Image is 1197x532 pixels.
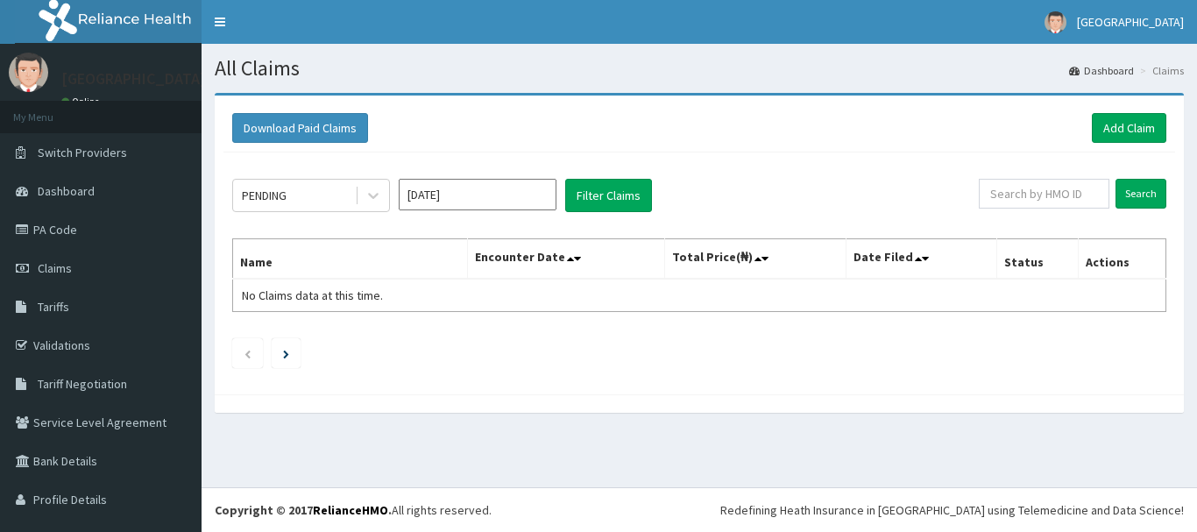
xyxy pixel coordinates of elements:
[242,187,287,204] div: PENDING
[38,299,69,315] span: Tariffs
[1077,14,1184,30] span: [GEOGRAPHIC_DATA]
[215,57,1184,80] h1: All Claims
[38,145,127,160] span: Switch Providers
[9,53,48,92] img: User Image
[244,345,251,361] a: Previous page
[720,501,1184,519] div: Redefining Heath Insurance in [GEOGRAPHIC_DATA] using Telemedicine and Data Science!
[202,487,1197,532] footer: All rights reserved.
[468,239,664,280] th: Encounter Date
[1092,113,1166,143] a: Add Claim
[313,502,388,518] a: RelianceHMO
[61,96,103,108] a: Online
[979,179,1109,209] input: Search by HMO ID
[399,179,556,210] input: Select Month and Year
[232,113,368,143] button: Download Paid Claims
[664,239,846,280] th: Total Price(₦)
[846,239,997,280] th: Date Filed
[1069,63,1134,78] a: Dashboard
[283,345,289,361] a: Next page
[1045,11,1066,33] img: User Image
[565,179,652,212] button: Filter Claims
[242,287,383,303] span: No Claims data at this time.
[38,260,72,276] span: Claims
[1136,63,1184,78] li: Claims
[38,376,127,392] span: Tariff Negotiation
[61,71,206,87] p: [GEOGRAPHIC_DATA]
[233,239,468,280] th: Name
[1116,179,1166,209] input: Search
[215,502,392,518] strong: Copyright © 2017 .
[38,183,95,199] span: Dashboard
[1078,239,1165,280] th: Actions
[997,239,1079,280] th: Status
